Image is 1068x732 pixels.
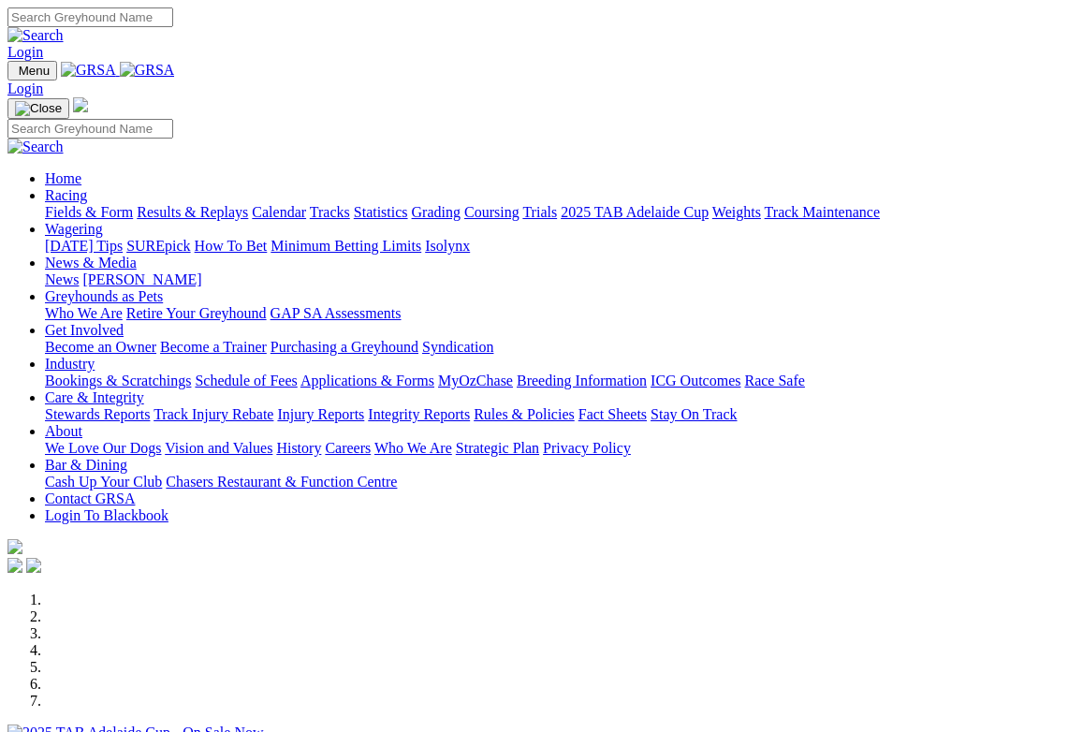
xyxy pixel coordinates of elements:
[422,339,493,355] a: Syndication
[45,507,168,523] a: Login To Blackbook
[277,406,364,422] a: Injury Reports
[137,204,248,220] a: Results & Replays
[45,356,95,372] a: Industry
[45,373,191,388] a: Bookings & Scratchings
[45,271,79,287] a: News
[464,204,519,220] a: Coursing
[271,305,402,321] a: GAP SA Assessments
[19,64,50,78] span: Menu
[126,238,190,254] a: SUREpick
[744,373,804,388] a: Race Safe
[26,558,41,573] img: twitter.svg
[45,474,1061,490] div: Bar & Dining
[165,440,272,456] a: Vision and Values
[310,204,350,220] a: Tracks
[765,204,880,220] a: Track Maintenance
[374,440,452,456] a: Who We Are
[561,204,709,220] a: 2025 TAB Adelaide Cup
[15,101,62,116] img: Close
[7,7,173,27] input: Search
[7,539,22,554] img: logo-grsa-white.png
[517,373,647,388] a: Breeding Information
[45,271,1061,288] div: News & Media
[7,61,57,81] button: Toggle navigation
[45,322,124,338] a: Get Involved
[7,27,64,44] img: Search
[45,406,1061,423] div: Care & Integrity
[474,406,575,422] a: Rules & Policies
[45,457,127,473] a: Bar & Dining
[7,98,69,119] button: Toggle navigation
[45,204,1061,221] div: Racing
[195,238,268,254] a: How To Bet
[45,389,144,405] a: Care & Integrity
[7,81,43,96] a: Login
[61,62,116,79] img: GRSA
[45,490,135,506] a: Contact GRSA
[45,238,123,254] a: [DATE] Tips
[82,271,201,287] a: [PERSON_NAME]
[45,204,133,220] a: Fields & Form
[325,440,371,456] a: Careers
[126,305,267,321] a: Retire Your Greyhound
[7,558,22,573] img: facebook.svg
[271,339,418,355] a: Purchasing a Greyhound
[45,440,161,456] a: We Love Our Dogs
[45,423,82,439] a: About
[45,305,1061,322] div: Greyhounds as Pets
[45,187,87,203] a: Racing
[7,139,64,155] img: Search
[45,221,103,237] a: Wagering
[195,373,297,388] a: Schedule of Fees
[522,204,557,220] a: Trials
[456,440,539,456] a: Strategic Plan
[252,204,306,220] a: Calendar
[7,44,43,60] a: Login
[712,204,761,220] a: Weights
[7,119,173,139] input: Search
[578,406,647,422] a: Fact Sheets
[45,474,162,490] a: Cash Up Your Club
[438,373,513,388] a: MyOzChase
[73,97,88,112] img: logo-grsa-white.png
[45,406,150,422] a: Stewards Reports
[45,339,156,355] a: Become an Owner
[45,305,123,321] a: Who We Are
[45,440,1061,457] div: About
[368,406,470,422] a: Integrity Reports
[45,339,1061,356] div: Get Involved
[271,238,421,254] a: Minimum Betting Limits
[412,204,461,220] a: Grading
[45,170,81,186] a: Home
[651,373,740,388] a: ICG Outcomes
[45,255,137,271] a: News & Media
[166,474,397,490] a: Chasers Restaurant & Function Centre
[354,204,408,220] a: Statistics
[543,440,631,456] a: Privacy Policy
[425,238,470,254] a: Isolynx
[160,339,267,355] a: Become a Trainer
[45,238,1061,255] div: Wagering
[45,288,163,304] a: Greyhounds as Pets
[120,62,175,79] img: GRSA
[154,406,273,422] a: Track Injury Rebate
[276,440,321,456] a: History
[651,406,737,422] a: Stay On Track
[45,373,1061,389] div: Industry
[300,373,434,388] a: Applications & Forms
